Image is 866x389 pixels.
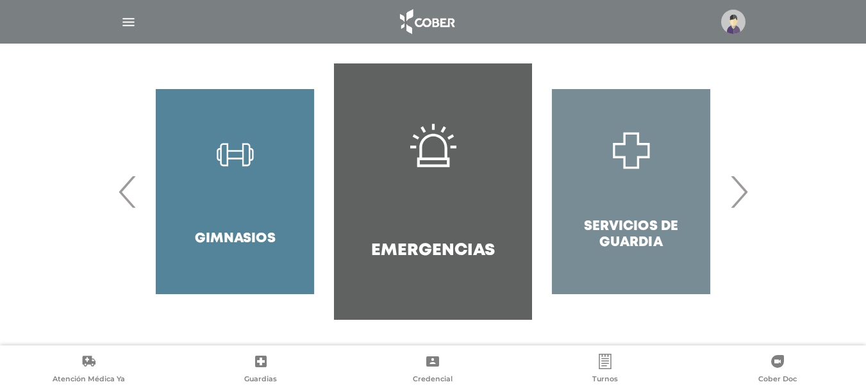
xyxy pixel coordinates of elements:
[393,6,460,37] img: logo_cober_home-white.png
[758,374,797,386] span: Cober Doc
[3,354,175,386] a: Atención Médica Ya
[519,354,692,386] a: Turnos
[334,63,532,320] a: Emergencias
[691,354,863,386] a: Cober Doc
[413,374,453,386] span: Credencial
[721,10,745,34] img: profile-placeholder.svg
[53,374,125,386] span: Atención Médica Ya
[244,374,277,386] span: Guardias
[115,157,140,226] span: Previous
[121,14,137,30] img: Cober_menu-lines-white.svg
[592,374,618,386] span: Turnos
[371,241,495,261] h4: Emergencias
[726,157,751,226] span: Next
[347,354,519,386] a: Credencial
[175,354,347,386] a: Guardias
